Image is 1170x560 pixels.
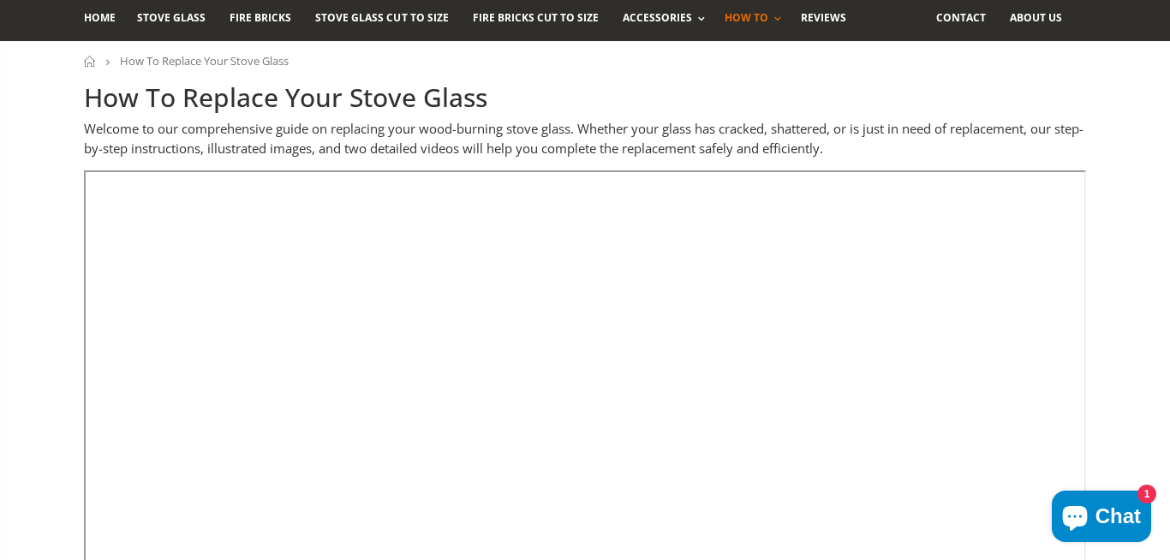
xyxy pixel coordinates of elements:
span: Accessories [623,10,692,25]
span: How To Replace Your Stove Glass [120,53,289,69]
span: Stove Glass [137,10,206,25]
inbox-online-store-chat: Shopify online store chat [1047,491,1156,546]
span: Home [84,10,116,25]
a: Home [84,56,97,67]
h1: How To Replace Your Stove Glass [84,80,1086,116]
span: Contact [936,10,986,25]
p: Welcome to our comprehensive guide on replacing your wood-burning stove glass. Whether your glass... [84,119,1086,158]
span: Stove Glass Cut To Size [315,10,448,25]
span: Reviews [801,10,846,25]
span: About us [1010,10,1062,25]
span: How To [725,10,768,25]
span: Fire Bricks [230,10,291,25]
span: Fire Bricks Cut To Size [473,10,599,25]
